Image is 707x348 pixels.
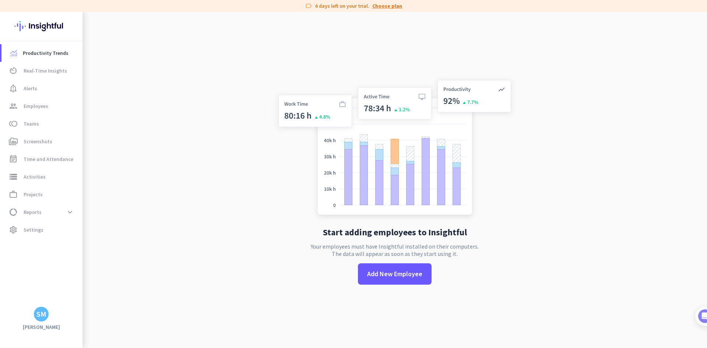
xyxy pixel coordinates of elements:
[24,102,48,110] span: Employees
[24,84,37,93] span: Alerts
[23,49,68,57] span: Productivity Trends
[9,102,18,110] i: group
[1,44,82,62] a: menu-itemProductivity Trends
[9,172,18,181] i: storage
[305,2,312,10] i: label
[1,186,82,203] a: work_outlineProjects
[36,310,46,318] div: SM
[1,168,82,186] a: storageActivities
[1,221,82,239] a: settingsSettings
[24,66,67,75] span: Real-Time Insights
[9,84,18,93] i: notification_important
[24,137,52,146] span: Screenshots
[372,2,402,10] a: Choose plan
[1,115,82,133] a: tollTeams
[273,75,517,222] img: no-search-results
[9,155,18,164] i: event_note
[14,12,68,41] img: Insightful logo
[311,243,479,257] p: Your employees must have Insightful installed on their computers. The data will appear as soon as...
[24,119,39,128] span: Teams
[9,208,18,217] i: data_usage
[1,97,82,115] a: groupEmployees
[24,155,73,164] span: Time and Attendance
[9,190,18,199] i: work_outline
[9,119,18,128] i: toll
[1,133,82,150] a: perm_mediaScreenshots
[24,172,46,181] span: Activities
[1,150,82,168] a: event_noteTime and Attendance
[367,269,422,279] span: Add New Employee
[9,137,18,146] i: perm_media
[9,66,18,75] i: av_timer
[323,228,467,237] h2: Start adding employees to Insightful
[63,205,77,219] button: expand_more
[358,263,432,285] button: Add New Employee
[10,50,17,56] img: menu-item
[9,225,18,234] i: settings
[24,208,42,217] span: Reports
[1,62,82,80] a: av_timerReal-Time Insights
[24,190,43,199] span: Projects
[1,80,82,97] a: notification_importantAlerts
[1,203,82,221] a: data_usageReportsexpand_more
[24,225,43,234] span: Settings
